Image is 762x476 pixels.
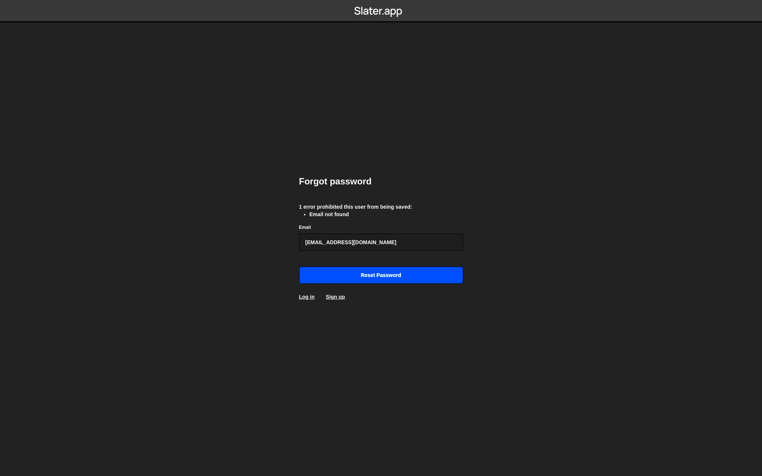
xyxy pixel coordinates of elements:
[299,175,463,187] h2: Forgot password
[299,294,315,300] a: Log in
[326,294,345,300] a: Sign up
[299,267,463,284] input: Reset password
[299,203,463,211] div: 1 error prohibited this user from being saved:
[299,224,311,231] label: Email
[310,211,463,218] li: Email not found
